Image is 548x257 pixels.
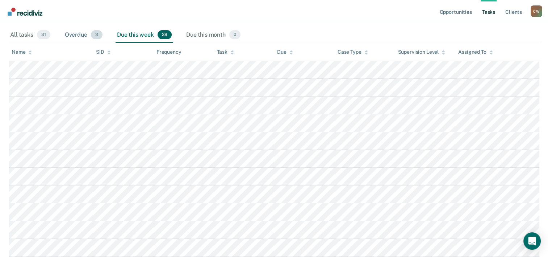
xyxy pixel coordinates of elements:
[338,49,368,55] div: Case Type
[37,30,50,40] span: 31
[217,49,234,55] div: Task
[8,8,42,16] img: Recidiviz
[12,49,32,55] div: Name
[156,49,181,55] div: Frequency
[277,49,293,55] div: Due
[458,49,493,55] div: Assigned To
[523,232,541,250] div: Open Intercom Messenger
[63,27,104,43] div: Overdue3
[91,30,103,40] span: 3
[531,5,542,17] div: C W
[96,49,111,55] div: SID
[158,30,172,40] span: 28
[185,27,242,43] div: Due this month0
[9,27,52,43] div: All tasks31
[398,49,445,55] div: Supervision Level
[229,30,240,40] span: 0
[116,27,173,43] div: Due this week28
[531,5,542,17] button: Profile dropdown button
